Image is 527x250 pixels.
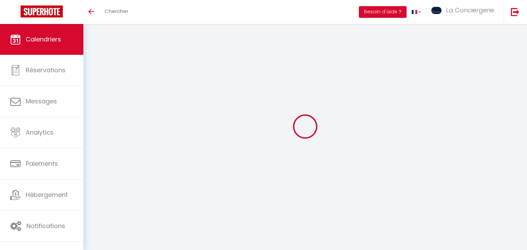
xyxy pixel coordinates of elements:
[26,66,66,74] span: Réservations
[105,8,128,15] span: Chercher
[511,8,519,16] img: logout
[26,222,65,230] span: Notifications
[359,6,407,18] button: Besoin d'aide ?
[26,190,68,199] span: Hébergement
[431,7,442,14] img: ...
[26,35,61,43] span: Calendriers
[26,128,54,137] span: Analytics
[21,5,63,17] img: Super Booking
[26,97,57,105] span: Messages
[26,159,58,168] span: Paiements
[446,6,495,14] span: La Conciergerie.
